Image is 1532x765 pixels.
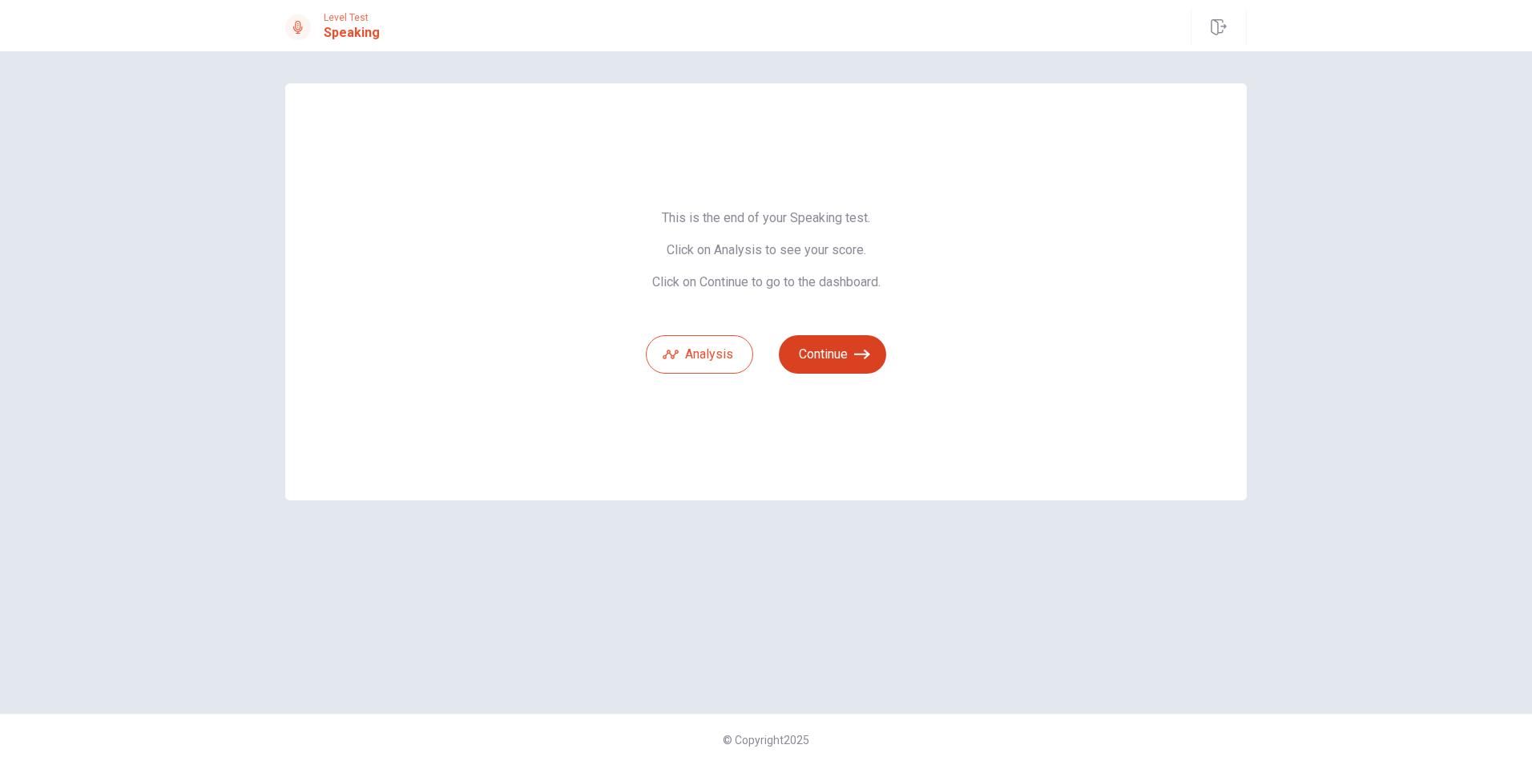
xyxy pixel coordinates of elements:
[779,335,886,374] button: Continue
[646,210,886,290] span: This is the end of your Speaking test. Click on Analysis to see your score. Click on Continue to ...
[324,23,380,42] h1: Speaking
[723,734,809,747] span: © Copyright 2025
[324,12,380,23] span: Level Test
[646,335,753,374] button: Analysis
